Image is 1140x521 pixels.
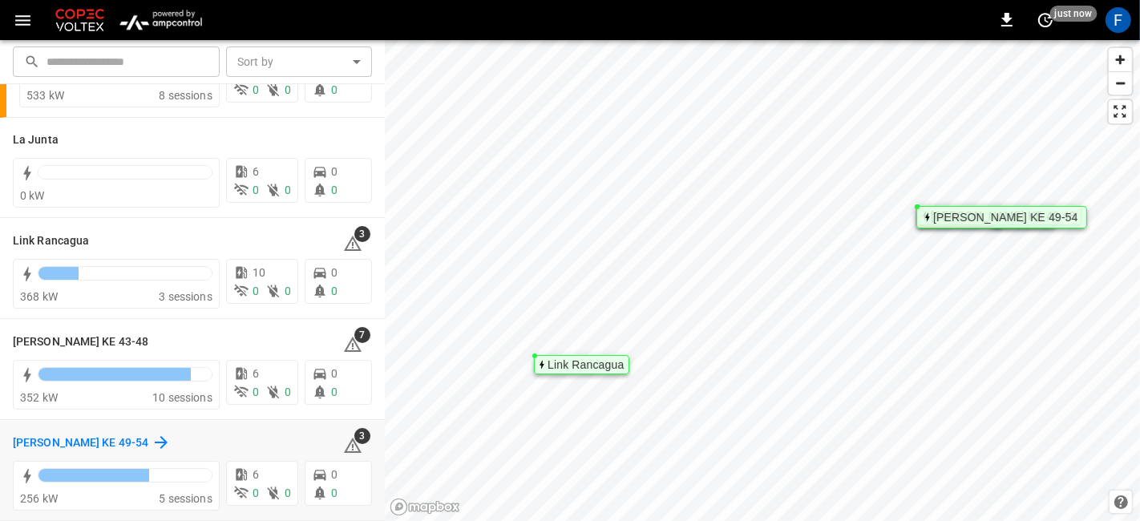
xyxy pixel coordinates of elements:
[1106,7,1131,33] div: profile-icon
[331,285,338,297] span: 0
[331,83,338,96] span: 0
[1050,6,1098,22] span: just now
[331,266,338,279] span: 0
[13,333,148,351] h6: Loza Colon KE 43-48
[1109,71,1132,95] button: Zoom out
[285,285,291,297] span: 0
[285,83,291,96] span: 0
[13,434,148,452] h6: Loza Colon KE 49-54
[20,290,58,303] span: 368 kW
[1109,72,1132,95] span: Zoom out
[331,184,338,196] span: 0
[285,386,291,398] span: 0
[253,184,259,196] span: 0
[159,89,212,102] span: 8 sessions
[159,492,212,505] span: 5 sessions
[159,290,212,303] span: 3 sessions
[20,492,58,505] span: 256 kW
[354,327,370,343] span: 7
[253,285,259,297] span: 0
[354,428,370,444] span: 3
[253,468,259,481] span: 6
[20,391,58,404] span: 352 kW
[1033,7,1058,33] button: set refresh interval
[13,232,89,250] h6: Link Rancagua
[331,367,338,380] span: 0
[354,226,370,242] span: 3
[253,386,259,398] span: 0
[253,83,259,96] span: 0
[933,212,1078,222] div: [PERSON_NAME] KE 49-54
[385,40,1140,521] canvas: Map
[331,386,338,398] span: 0
[390,498,460,516] a: Mapbox homepage
[534,355,629,374] div: Map marker
[916,206,1087,228] div: Map marker
[285,184,291,196] span: 0
[1109,48,1132,71] button: Zoom in
[13,131,59,149] h6: La Junta
[253,266,265,279] span: 10
[114,5,208,35] img: ampcontrol.io logo
[253,165,259,178] span: 6
[26,89,64,102] span: 533 kW
[152,391,212,404] span: 10 sessions
[20,189,45,202] span: 0 kW
[285,487,291,499] span: 0
[331,487,338,499] span: 0
[52,5,107,35] img: Customer Logo
[253,487,259,499] span: 0
[331,468,338,481] span: 0
[253,367,259,380] span: 6
[548,360,624,370] div: Link Rancagua
[331,165,338,178] span: 0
